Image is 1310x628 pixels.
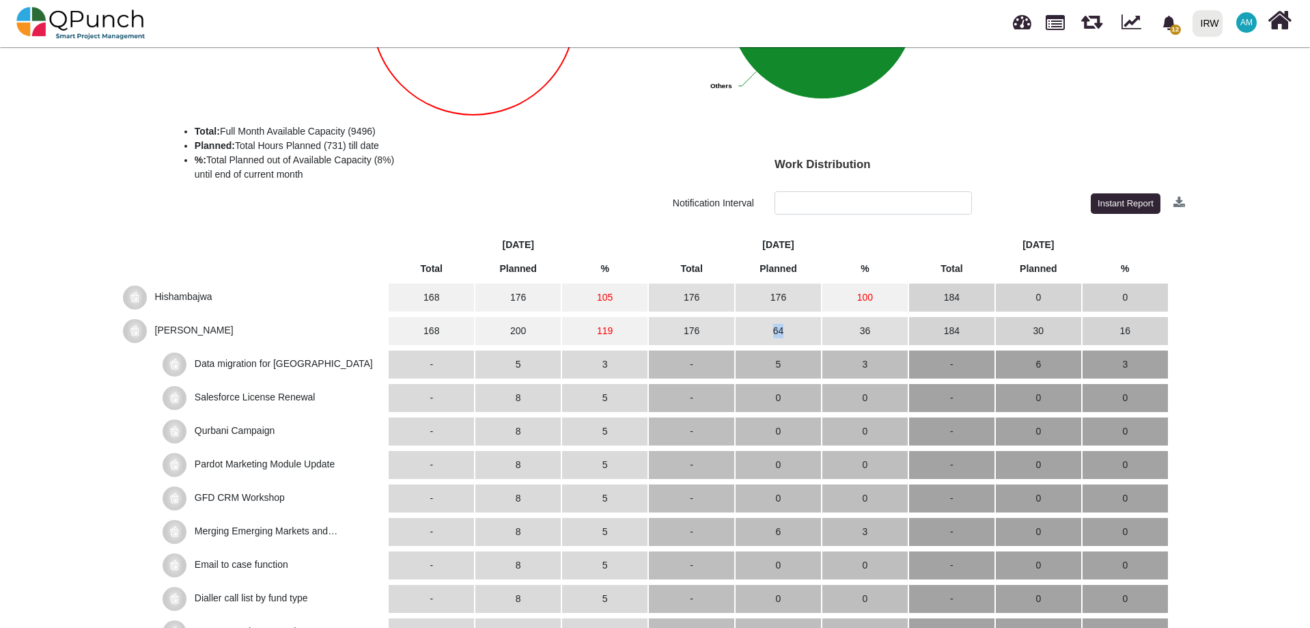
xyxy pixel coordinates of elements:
[1091,193,1161,214] button: Instant Report
[389,551,474,579] td: -
[562,351,647,379] td: 3
[775,158,870,171] text: Work Distribution
[649,518,734,546] td: -
[163,525,337,556] span: Merging Emerging Markets and Middle East units to IRW
[163,587,186,611] img: noimage.061eb95.jpg
[475,317,561,345] td: 200
[1083,518,1168,546] td: 0
[163,554,186,577] img: noimage.061eb95.jpg
[123,286,147,310] img: noimage.061eb95.jpg
[736,585,821,613] td: 0
[649,585,734,613] td: -
[195,392,316,402] span: Salesforce License Renewal
[996,384,1081,412] td: 0
[909,384,994,412] td: -
[562,484,647,513] td: 5
[1228,1,1265,44] a: AM
[389,260,474,278] th: Total
[195,592,308,603] span: Dialler call list by fund type
[562,585,647,613] td: 5
[163,420,186,443] img: noimage.061eb95.jpg
[822,484,908,513] td: 0
[16,3,145,44] img: qpunch-sp.fa6292f.png
[1081,7,1102,29] span: Releases
[195,126,220,137] b: Total:
[1157,10,1181,35] div: Notification
[562,260,647,278] th: %
[822,585,908,613] td: 0
[1083,351,1168,379] td: 3
[996,317,1081,345] td: 30
[736,551,821,579] td: 0
[475,260,561,278] th: Planned
[163,487,186,510] img: noimage.061eb95.jpg
[389,585,474,613] td: -
[909,585,994,613] td: -
[155,291,212,302] span: Hishambajwa
[909,351,994,379] td: -
[1240,18,1253,27] span: AM
[163,520,186,544] img: noimage.061eb95.jpg
[996,351,1081,379] td: 6
[649,451,734,479] td: -
[562,317,647,345] td: 119
[736,260,821,278] th: Planned
[562,384,647,412] td: 5
[389,484,474,513] td: -
[909,260,994,278] th: Total
[996,484,1081,513] td: 0
[1083,317,1168,345] td: 16
[736,484,821,513] td: 0
[649,484,734,513] td: -
[649,317,734,345] td: 176
[562,284,647,312] td: 105
[909,451,994,479] td: -
[123,319,147,343] img: noimage.061eb95.jpg
[475,284,561,312] td: 176
[710,82,732,90] text: Others
[649,236,908,254] th: [DATE]
[195,154,206,165] b: %:
[649,260,734,278] th: Total
[163,353,186,377] img: noimage.061eb95.jpg
[1083,551,1168,579] td: 0
[562,418,647,446] td: 5
[1201,12,1219,36] div: IRW
[1083,384,1168,412] td: 0
[996,260,1081,278] th: Planned
[475,351,561,379] td: 5
[736,351,821,379] td: 5
[996,418,1081,446] td: 0
[1268,8,1292,33] i: Home
[389,236,647,254] th: [DATE]
[736,284,821,312] td: 176
[822,351,908,379] td: 3
[389,351,474,379] td: -
[195,425,275,436] span: Qurbani Campaign
[1170,25,1181,35] span: 12
[909,284,994,312] td: 184
[195,153,693,182] li: Total Planned out of Available Capacity (8%) until end of current month
[822,418,908,446] td: 0
[649,351,734,379] td: -
[649,418,734,446] td: -
[822,551,908,579] td: 0
[1083,585,1168,613] td: 0
[1083,451,1168,479] td: 0
[389,384,474,412] td: -
[195,140,235,151] b: Planned:
[163,453,186,477] img: noimage.061eb95.jpg
[1083,284,1168,312] td: 0
[195,139,693,153] li: Total Hours Planned (731) till date
[996,518,1081,546] td: 0
[822,284,908,312] td: 100
[736,418,821,446] td: 0
[389,284,474,312] td: 168
[909,317,994,345] td: 184
[736,518,821,546] td: 6
[736,384,821,412] td: 0
[909,418,994,446] td: -
[909,236,1168,254] th: [DATE]
[155,325,234,336] span: Mahmood Ashraf
[475,551,561,579] td: 8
